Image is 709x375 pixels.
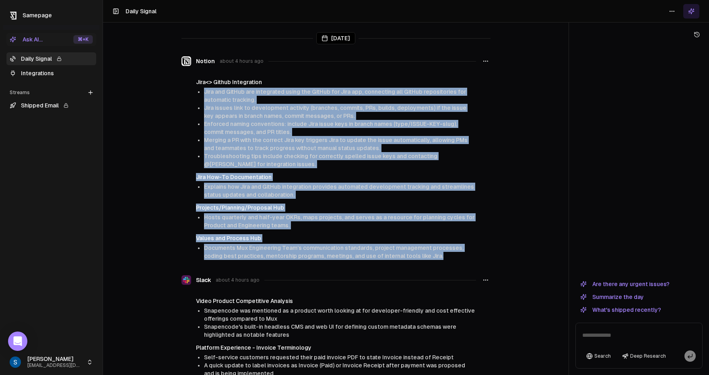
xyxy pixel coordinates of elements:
span: Slack [196,276,211,284]
h4: Projects/Planning/Proposal Hub [196,204,476,212]
span: Jira and GitHub are integrated using the GitHub for Jira app, connecting all GitHub repositories ... [204,89,466,103]
img: _image [10,356,21,368]
a: Daily Signal [6,52,96,65]
button: Summarize the day [575,292,649,302]
button: Deep Research [618,350,670,362]
span: Merging a PR with the correct Jira key triggers Jira to update the issue automatically, allowing ... [204,137,468,151]
span: Self-service customers requested their paid invoice PDF to state Invoice instead of Receipt [204,354,453,361]
span: about 4 hours ago [220,58,264,64]
span: Troubleshooting tips include checking for correctly spelled issue keys and contacting @[PERSON_NA... [204,153,437,167]
img: Slack [181,275,191,285]
span: Samepage [23,12,52,19]
button: [PERSON_NAME][EMAIL_ADDRESS][DOMAIN_NAME] [6,352,96,372]
button: Are there any urgent issues? [575,279,674,289]
span: [EMAIL_ADDRESS][DOMAIN_NAME] [27,363,83,369]
div: [DATE] [316,32,355,44]
span: Snapencode's built-in headless CMS and web UI for defining custom metadata schemas were highlight... [204,323,456,338]
span: Snapencode was mentioned as a product worth looking at for developer-friendly and cost effective ... [204,307,475,322]
div: Open Intercom Messenger [8,332,27,351]
button: Search [582,350,615,362]
div: Streams [6,86,96,99]
h1: Daily Signal [126,7,157,15]
img: Notion [181,56,191,66]
h4: Platform Experience - Invoice Terminology [196,344,476,352]
button: What's shipped recently? [575,305,666,315]
span: Enforced naming conventions: include Jira issue keys in branch names (type/ISSUE-KEY-slug), commi... [204,121,457,135]
span: Notion [196,57,215,65]
h4: Video Product Competitive Analysis [196,297,476,305]
h4: Values and Process Hub [196,234,476,242]
div: Ask AI... [10,35,43,43]
span: Documents Mux Engineering Team’s communication standards, project management processes, coding be... [204,245,464,259]
a: Shipped Email [6,99,96,112]
div: ⌘ +K [73,35,93,44]
h4: Jira How-To Documentation [196,173,476,181]
button: Ask AI...⌘+K [6,33,96,46]
span: Jira issues link to development activity (branches, commits, PRs, builds, deployments) if the iss... [204,105,466,119]
h4: Jira<> Github Integration [196,78,476,86]
a: Integrations [6,67,96,80]
span: Hosts quarterly and half-year OKRs, maps projects, and serves as a resource for planning cycles f... [204,214,474,229]
span: Explains how Jira and GitHub integration provides automated development tracking and streamlines ... [204,183,474,198]
span: about 4 hours ago [216,277,260,283]
span: [PERSON_NAME] [27,356,83,363]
